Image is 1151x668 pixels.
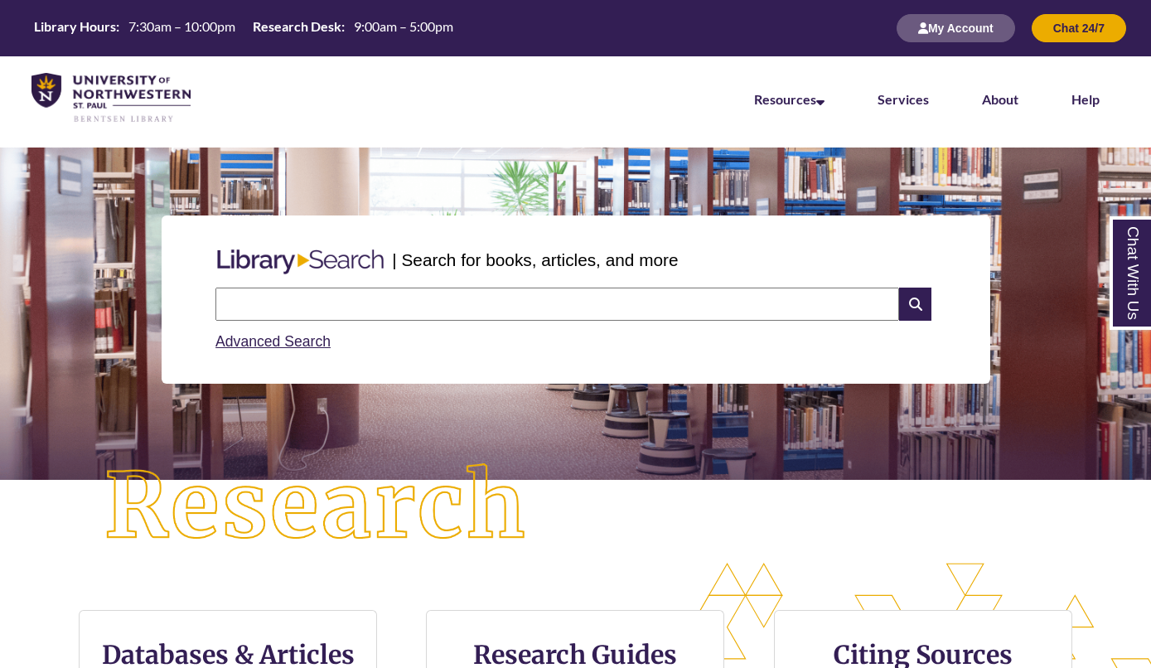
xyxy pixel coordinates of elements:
a: Chat 24/7 [1032,21,1126,35]
a: My Account [897,21,1015,35]
img: Libary Search [209,243,392,281]
a: Advanced Search [215,333,331,350]
span: 7:30am – 10:00pm [128,18,235,34]
p: | Search for books, articles, and more [392,247,678,273]
table: Hours Today [27,17,460,38]
th: Research Desk: [246,17,347,36]
span: 9:00am – 5:00pm [354,18,453,34]
button: My Account [897,14,1015,42]
a: Resources [754,91,825,107]
a: Hours Today [27,17,460,40]
a: Help [1071,91,1100,107]
img: Research [57,417,575,597]
img: UNWSP Library Logo [31,73,191,123]
th: Library Hours: [27,17,122,36]
a: Services [878,91,929,107]
button: Chat 24/7 [1032,14,1126,42]
i: Search [899,288,931,321]
a: About [982,91,1018,107]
